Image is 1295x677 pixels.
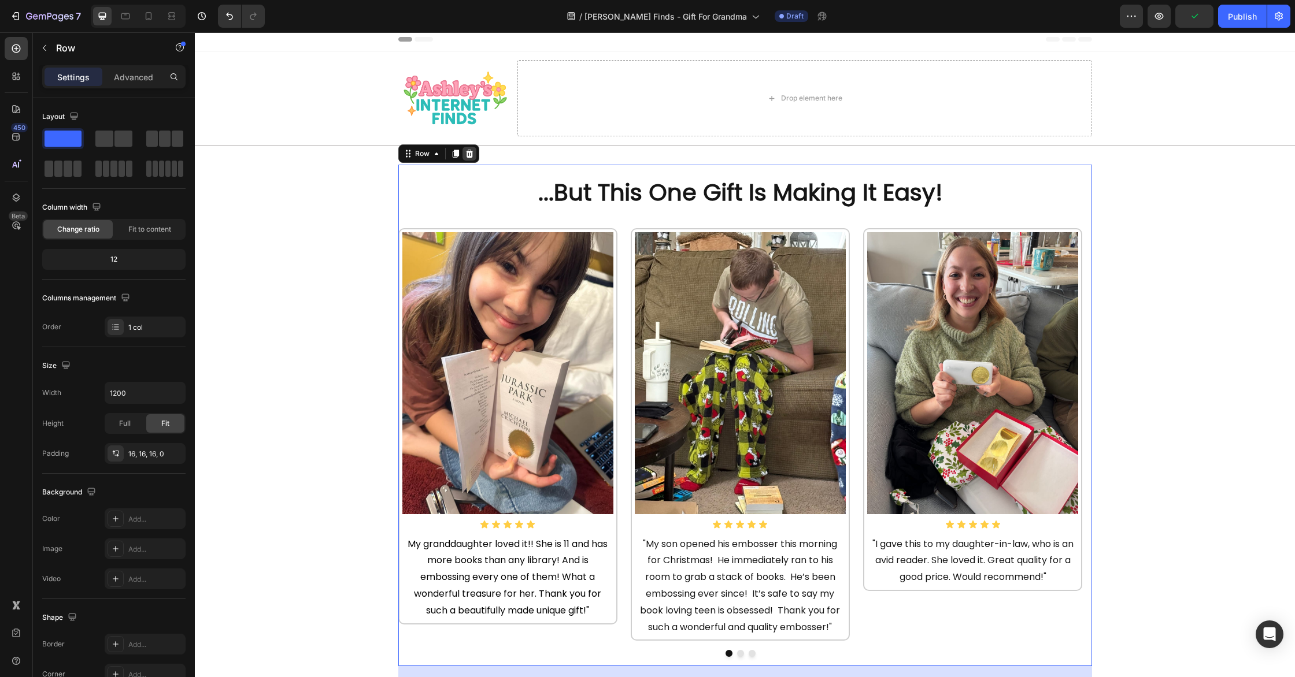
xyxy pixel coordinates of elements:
[195,32,1295,677] iframe: Design area
[128,449,183,459] div: 16, 16, 16, 0
[203,142,888,178] h2: ...But This One Gift Is Making It Easy!
[218,116,237,127] div: Row
[674,504,882,553] p: "I gave this to my daughter-in-law, who is an avid reader. She loved it. Great quality for a good...
[114,71,153,83] p: Advanced
[42,485,98,500] div: Background
[128,322,183,333] div: 1 col
[119,418,131,429] span: Full
[441,504,650,604] p: "My son opened his embosser this morning for Christmas! He immediately ran to his room to grab a ...
[531,618,538,624] button: Dot
[579,10,582,23] span: /
[42,200,103,215] div: Column width
[208,200,419,481] img: gempages_506137617574658951-352491bd-05fe-4c93-afad-81c1a80fe617.jpg
[440,200,651,481] img: gempages_506137617574658951-ecf9f0dc-64aa-415d-aa16-962bec7a5c1d.jpg
[1218,5,1267,28] button: Publish
[42,574,61,584] div: Video
[586,61,647,70] div: Drop element here
[542,618,549,624] button: Dot
[128,514,183,525] div: Add...
[56,41,154,55] p: Row
[1228,10,1257,23] div: Publish
[128,544,183,555] div: Add...
[42,544,62,554] div: Image
[57,71,90,83] p: Settings
[9,211,28,221] div: Beta
[1256,620,1283,648] div: Open Intercom Messenger
[42,418,64,429] div: Height
[584,10,747,23] span: [PERSON_NAME] Finds - Gift For Grandma
[42,322,61,332] div: Order
[42,514,60,524] div: Color
[42,639,65,649] div: Border
[786,11,804,21] span: Draft
[76,9,81,23] p: 7
[5,5,86,28] button: 7
[45,251,183,267] div: 12
[218,5,265,28] div: Undo/Redo
[42,109,81,125] div: Layout
[42,291,132,306] div: Columns management
[161,418,169,429] span: Fit
[554,618,561,624] button: Dot
[672,200,883,481] img: gempages_506137617574658951-afff15f6-0d7d-49b4-b4c5-83050a2be63d.jpg
[42,358,73,374] div: Size
[42,610,79,626] div: Shape
[42,388,61,398] div: Width
[128,574,183,585] div: Add...
[128,224,171,235] span: Fit to content
[11,123,28,132] div: 450
[213,505,413,585] span: My granddaughter loved it!! She is 11 and has more books than any library! And is embossing every...
[42,448,69,459] div: Padding
[128,639,183,650] div: Add...
[57,224,99,235] span: Change ratio
[105,382,185,403] input: Auto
